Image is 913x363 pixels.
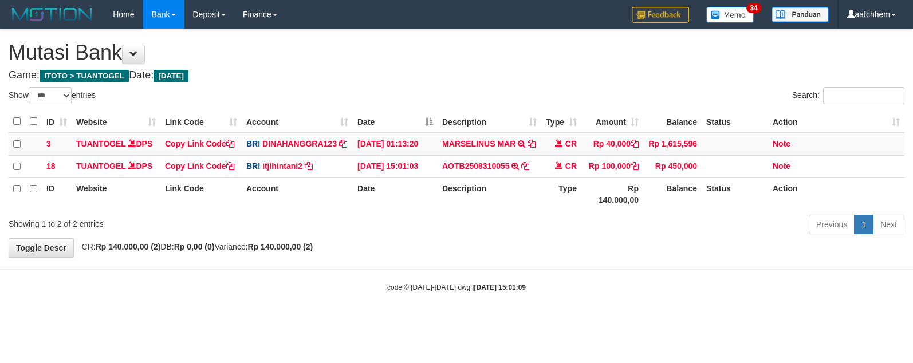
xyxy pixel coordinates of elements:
a: Copy Link Code [165,139,234,148]
strong: Rp 140.000,00 (2) [248,242,313,251]
th: Status [702,177,768,210]
a: Previous [809,215,855,234]
a: Copy itjihintani2 to clipboard [305,161,313,171]
th: Date [353,177,438,210]
th: Balance [643,177,702,210]
span: BRI [246,161,260,171]
a: TUANTOGEL [76,139,126,148]
a: Copy Link Code [165,161,234,171]
strong: Rp 140.000,00 (2) [96,242,161,251]
th: Link Code: activate to sort column ascending [160,111,242,133]
a: TUANTOGEL [76,161,126,171]
th: Account [242,177,353,210]
a: Note [773,161,790,171]
div: Showing 1 to 2 of 2 entries [9,214,372,230]
th: Link Code [160,177,242,210]
small: code © [DATE]-[DATE] dwg | [387,283,526,291]
th: Date: activate to sort column descending [353,111,438,133]
span: [DATE] [154,70,188,82]
th: Type [541,177,581,210]
th: Action: activate to sort column ascending [768,111,904,133]
span: 18 [46,161,56,171]
span: 3 [46,139,51,148]
strong: [DATE] 15:01:09 [474,283,526,291]
th: Type: activate to sort column ascending [541,111,581,133]
a: Copy Rp 100,000 to clipboard [631,161,639,171]
a: Copy MARSELINUS MAR to clipboard [528,139,536,148]
h4: Game: Date: [9,70,904,81]
a: Copy AOTB2508310055 to clipboard [521,161,529,171]
img: MOTION_logo.png [9,6,96,23]
td: [DATE] 01:13:20 [353,133,438,156]
a: itjihintani2 [262,161,302,171]
input: Search: [823,87,904,104]
label: Search: [792,87,904,104]
span: CR [565,139,577,148]
th: Balance [643,111,702,133]
th: Amount: activate to sort column ascending [581,111,643,133]
span: ITOTO > TUANTOGEL [40,70,129,82]
th: Description: activate to sort column ascending [438,111,541,133]
th: Action [768,177,904,210]
th: Description [438,177,541,210]
a: Copy Rp 40,000 to clipboard [631,139,639,148]
a: AOTB2508310055 [442,161,510,171]
a: Next [873,215,904,234]
th: Account: activate to sort column ascending [242,111,353,133]
span: BRI [246,139,260,148]
a: MARSELINUS MAR [442,139,515,148]
span: CR: DB: Variance: [76,242,313,251]
a: DINAHANGGRA123 [262,139,337,148]
td: Rp 40,000 [581,133,643,156]
th: Rp 140.000,00 [581,177,643,210]
a: 1 [854,215,873,234]
img: panduan.png [772,7,829,22]
a: Toggle Descr [9,238,74,258]
td: DPS [72,133,160,156]
td: Rp 1,615,596 [643,133,702,156]
img: Feedback.jpg [632,7,689,23]
select: Showentries [29,87,72,104]
th: Website: activate to sort column ascending [72,111,160,133]
th: Status [702,111,768,133]
td: Rp 450,000 [643,155,702,177]
a: Note [773,139,790,148]
img: Button%20Memo.svg [706,7,754,23]
span: 34 [746,3,762,13]
a: Copy DINAHANGGRA123 to clipboard [339,139,347,148]
h1: Mutasi Bank [9,41,904,64]
td: Rp 100,000 [581,155,643,177]
th: Website [72,177,160,210]
label: Show entries [9,87,96,104]
th: ID: activate to sort column ascending [42,111,72,133]
strong: Rp 0,00 (0) [174,242,215,251]
td: DPS [72,155,160,177]
span: CR [565,161,577,171]
td: [DATE] 15:01:03 [353,155,438,177]
th: ID [42,177,72,210]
